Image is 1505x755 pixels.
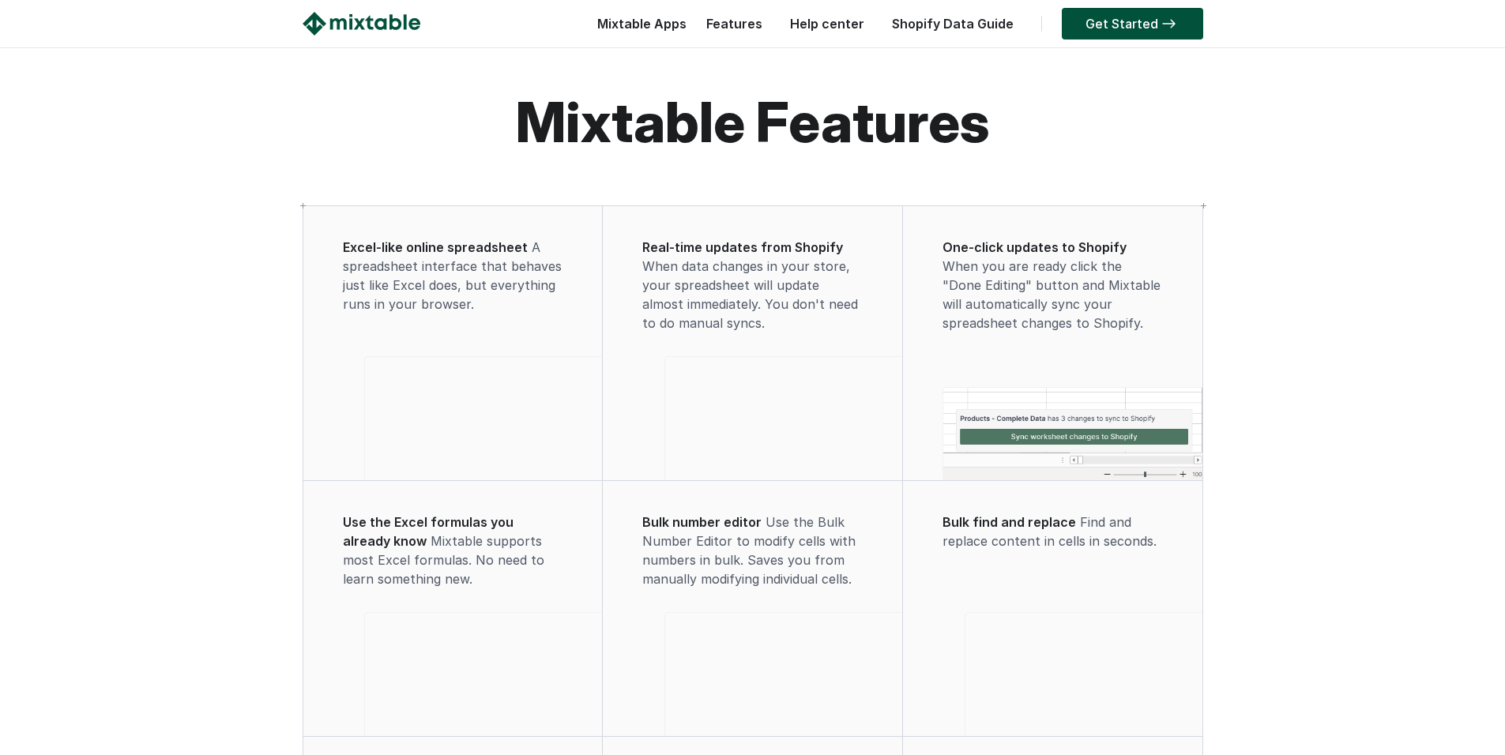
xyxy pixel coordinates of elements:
[943,239,1127,255] span: One-click updates to Shopify
[1062,8,1203,39] a: Get Started
[642,514,762,530] span: Bulk number editor
[943,388,1202,480] img: One-click updates to Shopify
[1158,19,1180,28] img: arrow-right.svg
[589,12,687,43] div: Mixtable Apps
[943,514,1076,530] span: Bulk find and replace
[943,258,1161,331] span: When you are ready click the "Done Editing" button and Mixtable will automatically sync your spre...
[343,514,514,549] span: Use the Excel formulas you already know
[782,16,872,32] a: Help center
[303,47,1203,205] h1: Mixtable features
[642,239,843,255] span: Real-time updates from Shopify
[698,16,770,32] a: Features
[343,239,528,255] span: Excel-like online spreadsheet
[884,16,1022,32] a: Shopify Data Guide
[343,533,544,587] span: Mixtable supports most Excel formulas. No need to learn something new.
[303,12,420,36] img: Mixtable logo
[642,258,858,331] span: When data changes in your store, your spreadsheet will update almost immediately. You don't need ...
